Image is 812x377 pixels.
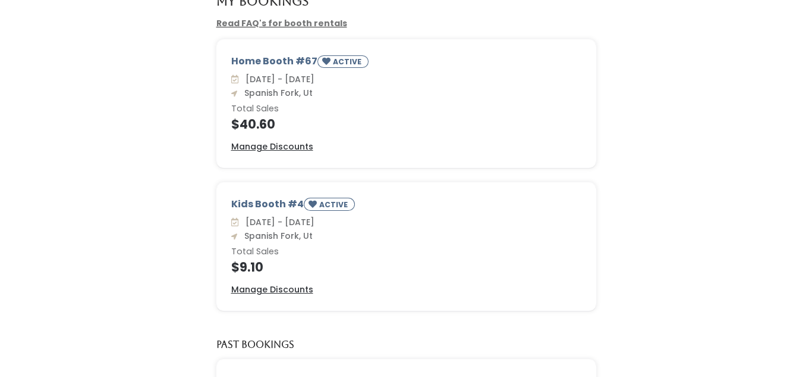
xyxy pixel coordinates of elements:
u: Manage Discounts [231,283,313,295]
h4: $9.10 [231,260,581,274]
small: ACTIVE [333,57,364,67]
h4: $40.60 [231,117,581,131]
span: [DATE] - [DATE] [241,73,314,85]
span: [DATE] - [DATE] [241,216,314,228]
h6: Total Sales [231,104,581,114]
a: Read FAQ's for booth rentals [216,17,347,29]
u: Manage Discounts [231,141,313,152]
small: ACTIVE [319,200,350,210]
div: Kids Booth #4 [231,197,581,216]
span: Spanish Fork, Ut [240,87,313,99]
h5: Past Bookings [216,339,294,350]
h6: Total Sales [231,247,581,257]
a: Manage Discounts [231,141,313,153]
a: Manage Discounts [231,283,313,296]
span: Spanish Fork, Ut [240,230,313,242]
div: Home Booth #67 [231,54,581,73]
